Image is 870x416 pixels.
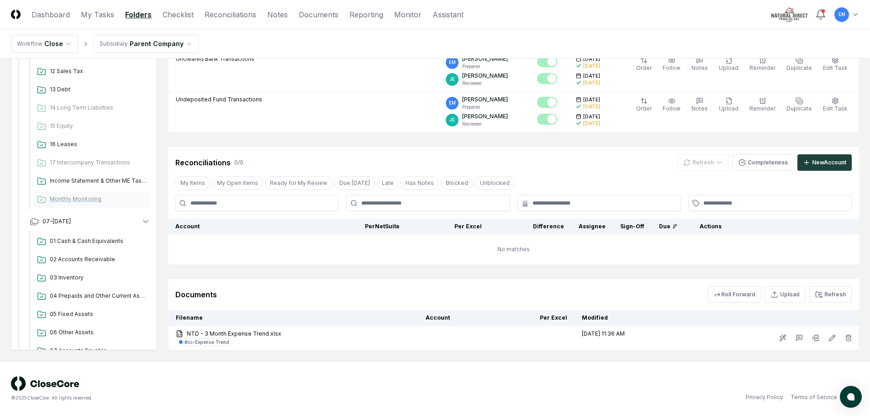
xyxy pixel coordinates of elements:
button: Reminder [748,95,777,115]
span: 05 Fixed Assets [50,310,147,318]
button: NewAccount [797,154,852,171]
span: Upload [719,105,738,112]
a: Assistant [432,9,464,20]
div: Documents [175,289,217,300]
button: Follow [661,95,682,115]
span: Monthly Monitoring [50,195,147,203]
span: 12 Sales Tax [50,67,147,75]
button: Mark complete [537,73,557,84]
button: EM [833,6,850,23]
span: 02 Accounts Receivable [50,255,147,263]
p: [PERSON_NAME] [462,112,508,121]
span: EM [838,11,845,18]
span: Notes [691,105,708,112]
a: 15 Equity [33,118,150,135]
div: 0 / 0 [234,158,243,167]
a: 04 Prepaids and Other Current Assets [33,288,150,305]
p: Undeposited Fund Transactions [176,95,262,104]
span: [DATE] [583,96,600,103]
a: Privacy Policy [746,393,783,401]
div: #cc-Expense Trend [185,339,229,346]
span: Edit Task [823,105,848,112]
th: Account [418,310,492,326]
a: 02 Accounts Receivable [33,252,150,268]
span: EM [449,100,456,106]
div: Actions [692,222,852,231]
span: 16 Leases [50,140,147,148]
p: Reviewer [462,80,508,87]
span: Upload [719,64,738,71]
a: Documents [299,9,338,20]
a: Checklist [163,9,194,20]
a: 14 Long Term Liabilities [33,100,150,116]
a: 06 Other Assets [33,325,150,341]
a: Folders [125,9,152,20]
button: Upload [717,55,740,74]
div: [DATE] [583,79,600,86]
span: Duplicate [786,105,812,112]
p: Uncleared Bank Transactions [176,55,254,63]
button: Roll Forward [708,286,761,303]
button: Completeness [733,154,794,171]
button: Duplicate [785,95,814,115]
button: Ready for My Review [265,176,332,190]
a: 17 Intercompany Transactions [33,155,150,171]
span: JE [449,116,455,123]
div: New Account [812,158,846,167]
a: Terms of Service [791,393,837,401]
a: Monthly Monitoring [33,191,150,208]
div: [DATE] [583,120,600,127]
a: NTD - 3 Month Expense Trend.xlsx [176,330,411,338]
span: 13 Debt [50,85,147,94]
span: 04 Prepaids and Other Current Assets [50,292,147,300]
th: Per NetSuite [325,219,407,234]
span: 07-[DATE] [42,217,71,226]
th: Modified [575,310,684,326]
button: Edit Task [821,55,849,74]
button: Order [634,55,654,74]
div: Due [659,222,678,231]
span: Follow [663,105,680,112]
button: 07-[DATE] [22,211,158,232]
span: 15 Equity [50,122,147,130]
p: Preparer [462,104,508,111]
span: 07 Accounts Payable [50,347,147,355]
span: 14 Long Term Liabilities [50,104,147,112]
a: Dashboard [32,9,70,20]
th: Assignee [571,219,613,234]
button: Edit Task [821,95,849,115]
p: Reviewer [462,121,508,127]
div: Account [175,222,317,231]
button: Mark complete [537,114,557,125]
div: © 2025 CloseCore. All rights reserved. [11,395,435,401]
div: Reconciliations [175,157,231,168]
a: Income Statement & Other ME Tasks [33,173,150,190]
button: atlas-launcher [840,386,862,408]
span: Reminder [749,64,775,71]
span: 17 Intercompany Transactions [50,158,147,167]
a: Notes [267,9,288,20]
a: 12 Sales Tax [33,63,150,80]
a: Monitor [394,9,422,20]
a: Reconciliations [205,9,256,20]
div: Subsidiary [100,40,128,48]
div: [DATE] [583,63,600,69]
button: Upload [717,95,740,115]
th: Filename [169,310,419,326]
span: Edit Task [823,64,848,71]
nav: breadcrumb [11,35,199,53]
a: 01 Cash & Cash Equivalents [33,233,150,250]
button: Reminder [748,55,777,74]
span: Order [636,105,652,112]
img: logo [11,376,79,391]
th: Difference [489,219,571,234]
span: EM [449,59,456,66]
div: Workflow [17,40,42,48]
a: 03 Inventory [33,270,150,286]
span: 06 Other Assets [50,328,147,337]
span: Order [636,64,652,71]
button: Refresh [809,286,852,303]
p: [PERSON_NAME] [462,95,508,104]
a: 05 Fixed Assets [33,306,150,323]
img: Logo [11,10,21,19]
